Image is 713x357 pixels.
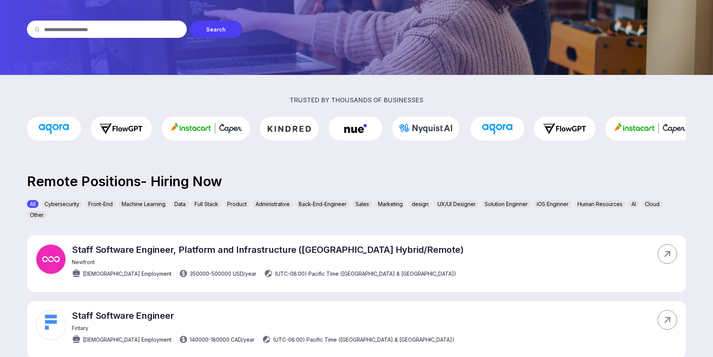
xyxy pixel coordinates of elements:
div: Sales [353,200,372,208]
div: Other [27,211,47,219]
div: design [409,200,432,208]
div: Product [224,200,250,208]
div: Search [190,21,242,38]
span: Fintary [72,325,88,331]
span: 350000 - 500000 USD /year [190,270,256,278]
div: UX/UI Designer [435,200,479,208]
div: All [27,200,39,208]
div: Solution Enginner [482,200,531,208]
span: (UTC-08:00) Pacific Time ([GEOGRAPHIC_DATA] & [GEOGRAPHIC_DATA]) [275,270,456,278]
span: Newfront [72,259,95,265]
div: iOS Enginner [534,200,572,208]
div: Marketing [375,200,406,208]
div: Cloud [642,200,662,208]
div: Full Stack [192,200,221,208]
div: Front-End [85,200,116,208]
span: 140000 - 180000 CAD /year [190,336,255,344]
div: Cybersecurity [42,200,82,208]
div: Administrative [253,200,293,208]
div: Machine Learning [119,200,168,208]
span: [DEMOGRAPHIC_DATA] Employment [83,270,171,278]
div: AI [628,200,639,208]
p: Staff Software Engineer [72,310,454,321]
span: (UTC-08:00) Pacific Time ([GEOGRAPHIC_DATA] & [GEOGRAPHIC_DATA]) [273,336,454,344]
div: Back-End-Engineer [296,200,350,208]
span: [DEMOGRAPHIC_DATA] Employment [83,336,171,344]
div: Data [171,200,189,208]
div: Human Resources [575,200,625,208]
p: Staff Software Engineer, Platform and Infrastructure ([GEOGRAPHIC_DATA] Hybrid/Remote) [72,244,463,255]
